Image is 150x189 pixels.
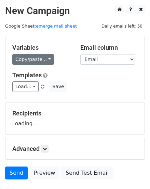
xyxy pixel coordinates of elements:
[12,110,138,117] h5: Recipients
[5,23,77,29] small: Google Sheet:
[12,72,42,79] a: Templates
[5,5,145,17] h2: New Campaign
[12,145,138,153] h5: Advanced
[99,23,145,29] a: Daily emails left: 50
[12,81,39,92] a: Load...
[116,156,150,189] iframe: Chat Widget
[12,54,54,65] a: Copy/paste...
[61,167,113,179] a: Send Test Email
[49,81,67,92] button: Save
[12,44,70,51] h5: Variables
[99,22,145,30] span: Daily emails left: 50
[80,44,138,51] h5: Email column
[36,23,77,29] a: emerge mail sheet
[12,110,138,127] div: Loading...
[29,167,59,179] a: Preview
[5,167,28,179] a: Send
